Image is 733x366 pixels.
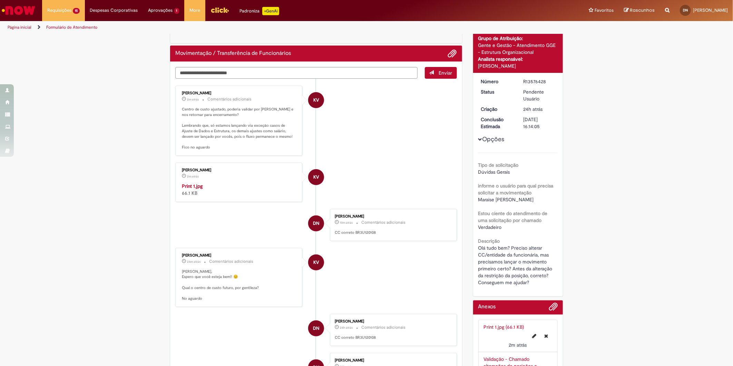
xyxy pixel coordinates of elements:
[439,70,452,76] span: Enviar
[182,253,297,258] div: [PERSON_NAME]
[308,92,324,108] div: Karine Vieira
[478,56,558,62] div: Analista responsável:
[207,96,252,102] small: Comentários adicionais
[313,92,319,108] span: KV
[187,97,199,102] span: 2m atrás
[187,260,201,264] time: 30/09/2025 11:11:33
[478,238,500,244] b: Descrição
[540,330,552,341] button: Excluir Print 1.jpg
[313,215,319,232] span: DN
[361,325,405,330] small: Comentários adicionais
[182,183,297,196] div: 66.1 KB
[425,67,457,79] button: Enviar
[189,7,200,14] span: More
[335,230,450,235] p: CC correto BR3U120108
[1,3,36,17] img: ServiceNow
[549,302,558,315] button: Adicionar anexos
[476,78,518,85] dt: Número
[313,320,319,337] span: DN
[340,326,353,330] span: 24h atrás
[478,245,554,286] span: Olá tudo bem? Preciso alterar CC/entidade da funcionária, mas precisamos lançar o movimento prime...
[523,106,555,113] div: 29/09/2025 12:03:36
[148,7,173,14] span: Aprovações
[90,7,138,14] span: Despesas Corporativas
[340,221,353,225] time: 30/09/2025 11:25:38
[478,62,558,69] div: [PERSON_NAME]
[478,224,502,230] span: Verdadeiro
[308,169,324,185] div: Karine Vieira
[509,342,527,348] span: 2m atrás
[308,215,324,231] div: Deise Oliveira Do Nascimento
[340,326,353,330] time: 29/09/2025 12:04:04
[361,220,405,225] small: Comentários adicionais
[73,8,80,14] span: 15
[182,168,297,172] div: [PERSON_NAME]
[211,5,229,15] img: click_logo_yellow_360x200.png
[624,7,655,14] a: Rascunhos
[683,8,688,12] span: DN
[528,330,540,341] button: Editar nome de arquivo Print 1.jpg
[313,169,319,185] span: KV
[182,107,297,150] p: Centro de custo ajustado, poderia validar por [PERSON_NAME] e nos retornar para encerramento? Lem...
[478,210,548,223] b: Estou ciente do atendimento de uma solicitação por chamado
[476,116,518,130] dt: Conclusão Estimada
[335,214,450,219] div: [PERSON_NAME]
[175,50,291,57] h2: Movimentação / Transferência de Funcionários Histórico de tíquete
[478,42,558,56] div: Gente e Gestão - Atendimento GGE - Estrutura Organizacional
[187,97,199,102] time: 30/09/2025 11:33:31
[523,78,555,85] div: R13576428
[47,7,71,14] span: Requisições
[308,254,324,270] div: Karine Vieira
[209,259,253,264] small: Comentários adicionais
[509,342,527,348] time: 30/09/2025 11:33:22
[478,304,496,310] h2: Anexos
[478,162,519,168] b: Tipo de solicitação
[484,324,524,330] a: Print 1.jpg (66.1 KB)
[523,106,543,112] span: 24h atrás
[8,25,31,30] a: Página inicial
[478,35,558,42] div: Grupo de Atribuição:
[308,320,324,336] div: Deise Oliveira Do Nascimento
[693,7,728,13] span: [PERSON_NAME]
[182,91,297,95] div: [PERSON_NAME]
[187,260,201,264] span: 24m atrás
[478,196,534,203] span: Maraise [PERSON_NAME]
[340,221,353,225] span: 10m atrás
[478,169,510,175] span: Dúvidas Gerais
[182,269,297,301] p: [PERSON_NAME], Espero que você esteja bem!! 😊 Qual o centro de custo futuro, por gentileza? No ag...
[174,8,179,14] span: 1
[523,116,555,130] div: [DATE] 16:14:05
[240,7,279,15] div: Padroniza
[523,106,543,112] time: 29/09/2025 12:03:36
[187,174,199,179] time: 30/09/2025 11:33:22
[187,174,199,179] span: 2m atrás
[476,106,518,113] dt: Criação
[478,183,554,196] b: informe o usuário para qual precisa solicitar a movimentação
[182,183,203,189] a: Print 1.jpg
[630,7,655,13] span: Rascunhos
[262,7,279,15] p: +GenAi
[523,88,555,102] div: Pendente Usuário
[175,67,418,79] textarea: Digite sua mensagem aqui...
[313,254,319,271] span: KV
[46,25,97,30] a: Formulário de Atendimento
[448,49,457,58] button: Adicionar anexos
[335,319,450,324] div: [PERSON_NAME]
[335,358,450,363] div: [PERSON_NAME]
[5,21,483,34] ul: Trilhas de página
[476,88,518,95] dt: Status
[335,335,450,340] p: CC correto BR3U120108
[595,7,614,14] span: Favoritos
